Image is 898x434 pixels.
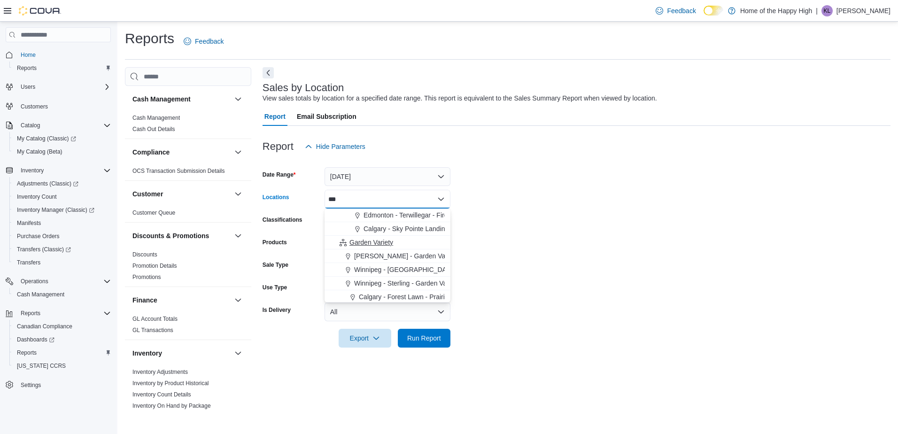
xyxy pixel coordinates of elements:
[2,378,115,392] button: Settings
[13,191,61,202] a: Inventory Count
[17,291,64,298] span: Cash Management
[195,37,224,46] span: Feedback
[132,168,225,174] a: OCS Transaction Submission Details
[132,167,225,175] span: OCS Transaction Submission Details
[2,119,115,132] button: Catalog
[132,380,209,387] a: Inventory by Product Historical
[13,257,44,268] a: Transfers
[9,230,115,243] button: Purchase Orders
[325,249,450,263] button: [PERSON_NAME] - Garden Variety
[17,336,54,343] span: Dashboards
[21,278,48,285] span: Operations
[132,114,180,122] span: Cash Management
[13,146,66,157] a: My Catalog (Beta)
[17,101,52,112] a: Customers
[13,244,75,255] a: Transfers (Classic)
[704,15,704,16] span: Dark Mode
[132,251,157,258] a: Discounts
[17,379,111,391] span: Settings
[17,206,94,214] span: Inventory Manager (Classic)
[836,5,890,16] p: [PERSON_NAME]
[132,326,173,334] span: GL Transactions
[232,348,244,359] button: Inventory
[232,230,244,241] button: Discounts & Promotions
[264,107,286,126] span: Report
[2,48,115,62] button: Home
[325,222,450,236] button: Calgary - Sky Pointe Landing - Fire & Flower
[21,103,48,110] span: Customers
[301,137,369,156] button: Hide Parameters
[17,219,41,227] span: Manifests
[132,189,163,199] h3: Customer
[13,334,111,345] span: Dashboards
[17,323,72,330] span: Canadian Compliance
[13,191,111,202] span: Inventory Count
[125,313,251,340] div: Finance
[232,294,244,306] button: Finance
[17,81,111,93] span: Users
[17,100,111,112] span: Customers
[17,120,111,131] span: Catalog
[354,251,458,261] span: [PERSON_NAME] - Garden Variety
[263,216,302,224] label: Classifications
[13,133,80,144] a: My Catalog (Classic)
[263,82,344,93] h3: Sales by Location
[325,167,450,186] button: [DATE]
[13,204,111,216] span: Inventory Manager (Classic)
[132,295,231,305] button: Finance
[740,5,812,16] p: Home of the Happy High
[263,306,291,314] label: Is Delivery
[339,329,391,348] button: Export
[325,290,450,304] button: Calgary - Forest Lawn - Prairie Records
[132,391,191,398] a: Inventory Count Details
[263,171,296,178] label: Date Range
[132,273,161,281] span: Promotions
[132,94,231,104] button: Cash Management
[2,99,115,113] button: Customers
[325,209,450,222] button: Edmonton - Terwillegar - Fire & Flower
[17,64,37,72] span: Reports
[349,238,393,247] span: Garden Variety
[13,217,45,229] a: Manifests
[2,307,115,320] button: Reports
[9,243,115,256] a: Transfers (Classic)
[132,262,177,270] span: Promotion Details
[325,263,450,277] button: Winnipeg - [GEOGRAPHIC_DATA] - Garden Variety
[9,203,115,217] a: Inventory Manager (Classic)
[132,402,211,410] span: Inventory On Hand by Package
[667,6,696,15] span: Feedback
[17,49,39,61] a: Home
[132,274,161,280] a: Promotions
[13,146,111,157] span: My Catalog (Beta)
[180,32,227,51] a: Feedback
[316,142,365,151] span: Hide Parameters
[132,231,231,240] button: Discounts & Promotions
[13,289,68,300] a: Cash Management
[263,93,657,103] div: View sales totals by location for a specified date range. This report is equivalent to the Sales ...
[13,360,70,372] a: [US_STATE] CCRS
[13,347,40,358] a: Reports
[325,277,450,290] button: Winnipeg - Sterling - Garden Variety
[263,284,287,291] label: Use Type
[132,209,175,217] span: Customer Queue
[17,135,76,142] span: My Catalog (Classic)
[9,333,115,346] a: Dashboards
[9,320,115,333] button: Canadian Compliance
[17,259,40,266] span: Transfers
[17,180,78,187] span: Adjustments (Classic)
[132,147,231,157] button: Compliance
[132,125,175,133] span: Cash Out Details
[437,195,445,203] button: Close list of options
[13,62,40,74] a: Reports
[132,349,231,358] button: Inventory
[9,145,115,158] button: My Catalog (Beta)
[17,308,111,319] span: Reports
[132,126,175,132] a: Cash Out Details
[344,329,386,348] span: Export
[19,6,61,15] img: Cova
[13,334,58,345] a: Dashboards
[9,132,115,145] a: My Catalog (Classic)
[132,94,191,104] h3: Cash Management
[9,256,115,269] button: Transfers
